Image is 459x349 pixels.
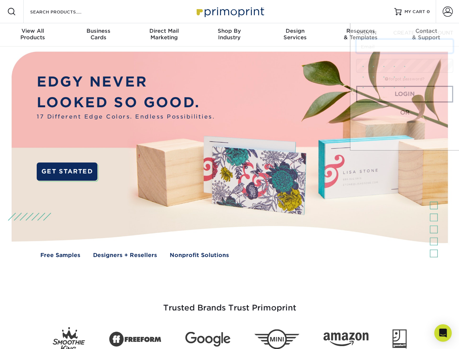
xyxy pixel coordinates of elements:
span: Design [262,28,328,34]
img: Primoprint [193,4,266,19]
div: & Templates [328,28,393,41]
div: Open Intercom Messenger [434,324,452,342]
a: BusinessCards [65,23,131,47]
span: Resources [328,28,393,34]
a: Designers + Resellers [93,251,157,260]
span: 0 [427,9,430,14]
a: forgot password? [385,77,424,81]
a: Resources& Templates [328,23,393,47]
span: SIGN IN [356,30,377,36]
img: Google [185,332,230,347]
p: LOOKED SO GOOD. [37,92,215,113]
iframe: Google Customer Reviews [2,327,62,346]
span: Business [65,28,131,34]
a: Login [356,86,453,103]
span: CREATE AN ACCOUNT [393,30,453,36]
img: Goodwill [392,329,407,349]
a: GET STARTED [37,163,97,181]
a: Nonprofit Solutions [170,251,229,260]
div: Cards [65,28,131,41]
input: SEARCH PRODUCTS..... [29,7,100,16]
span: Direct Mail [131,28,197,34]
div: Industry [197,28,262,41]
img: Amazon [323,333,369,346]
a: Direct MailMarketing [131,23,197,47]
span: 17 Different Edge Colors. Endless Possibilities. [37,113,215,121]
p: EDGY NEVER [37,72,215,92]
span: Shop By [197,28,262,34]
a: Shop ByIndustry [197,23,262,47]
input: Email [356,39,453,53]
div: Services [262,28,328,41]
span: MY CART [404,9,425,15]
a: DesignServices [262,23,328,47]
div: Marketing [131,28,197,41]
div: OR [356,108,453,117]
h3: Trusted Brands Trust Primoprint [17,286,442,321]
a: Free Samples [40,251,80,260]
